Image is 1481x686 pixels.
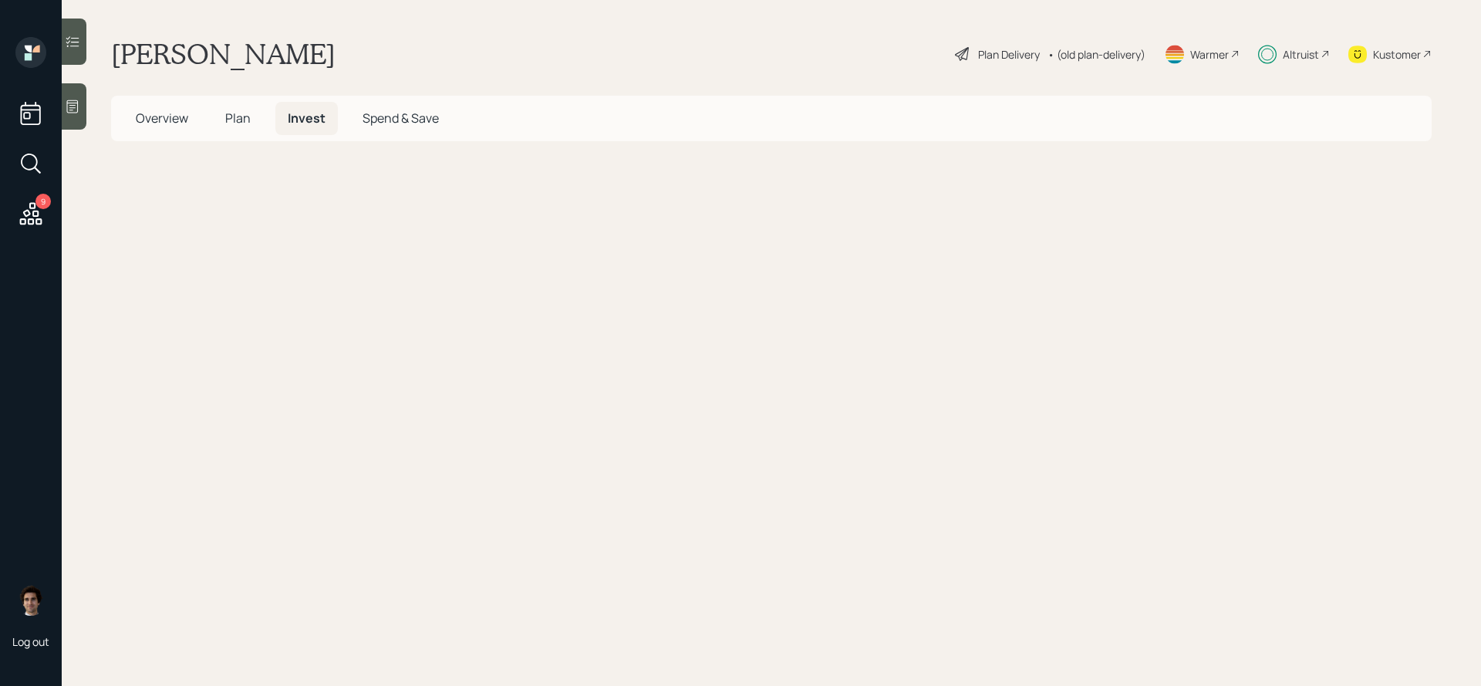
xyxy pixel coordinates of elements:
[1373,46,1421,63] div: Kustomer
[288,110,326,127] span: Invest
[111,37,336,71] h1: [PERSON_NAME]
[15,585,46,616] img: harrison-schaefer-headshot-2.png
[978,46,1040,63] div: Plan Delivery
[12,634,49,649] div: Log out
[363,110,439,127] span: Spend & Save
[1047,46,1145,63] div: • (old plan-delivery)
[1283,46,1319,63] div: Altruist
[225,110,251,127] span: Plan
[1190,46,1229,63] div: Warmer
[136,110,188,127] span: Overview
[35,194,51,209] div: 9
